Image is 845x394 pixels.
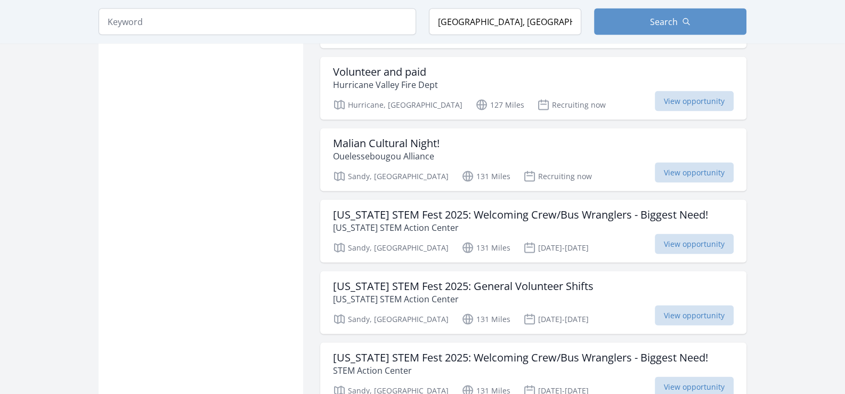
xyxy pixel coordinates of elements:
p: Hurricane Valley Fire Dept [333,78,438,91]
p: [DATE]-[DATE] [523,313,589,326]
span: View opportunity [655,163,734,183]
p: [DATE]-[DATE] [523,242,589,254]
h3: [US_STATE] STEM Fest 2025: Welcoming Crew/Bus Wranglers - Biggest Need! [333,208,708,221]
p: Recruiting now [537,99,606,111]
p: [US_STATE] STEM Action Center [333,293,594,305]
p: 131 Miles [461,242,510,254]
h3: Volunteer and paid [333,66,438,78]
h3: [US_STATE] STEM Fest 2025: Welcoming Crew/Bus Wranglers - Biggest Need! [333,351,708,364]
p: 131 Miles [461,170,510,183]
p: Sandy, [GEOGRAPHIC_DATA] [333,242,449,254]
a: [US_STATE] STEM Fest 2025: Welcoming Crew/Bus Wranglers - Biggest Need! [US_STATE] STEM Action Ce... [320,200,746,263]
p: Hurricane, [GEOGRAPHIC_DATA] [333,99,462,111]
span: Search [650,15,678,28]
h3: Malian Cultural Night! [333,137,440,150]
span: View opportunity [655,234,734,254]
p: Recruiting now [523,170,592,183]
a: Volunteer and paid Hurricane Valley Fire Dept Hurricane, [GEOGRAPHIC_DATA] 127 Miles Recruiting n... [320,57,746,120]
input: Keyword [99,9,416,35]
p: Ouelessebougou Alliance [333,150,440,163]
p: 127 Miles [475,99,524,111]
p: Sandy, [GEOGRAPHIC_DATA] [333,170,449,183]
p: STEM Action Center [333,364,708,377]
button: Search [594,9,746,35]
input: Location [429,9,581,35]
p: 131 Miles [461,313,510,326]
a: [US_STATE] STEM Fest 2025: General Volunteer Shifts [US_STATE] STEM Action Center Sandy, [GEOGRAP... [320,271,746,334]
span: View opportunity [655,91,734,111]
p: Sandy, [GEOGRAPHIC_DATA] [333,313,449,326]
span: View opportunity [655,305,734,326]
h3: [US_STATE] STEM Fest 2025: General Volunteer Shifts [333,280,594,293]
a: Malian Cultural Night! Ouelessebougou Alliance Sandy, [GEOGRAPHIC_DATA] 131 Miles Recruiting now ... [320,128,746,191]
p: [US_STATE] STEM Action Center [333,221,708,234]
